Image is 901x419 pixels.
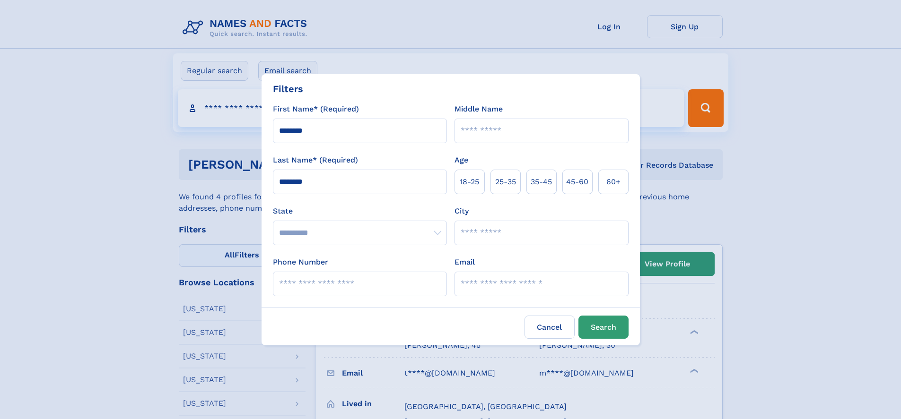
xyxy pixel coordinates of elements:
[531,176,552,188] span: 35‑45
[455,205,469,217] label: City
[455,257,475,268] label: Email
[455,154,468,166] label: Age
[273,82,303,96] div: Filters
[566,176,588,188] span: 45‑60
[495,176,516,188] span: 25‑35
[455,103,503,115] label: Middle Name
[273,257,328,268] label: Phone Number
[273,154,358,166] label: Last Name* (Required)
[273,205,447,217] label: State
[273,103,359,115] label: First Name* (Required)
[525,316,575,339] label: Cancel
[578,316,629,339] button: Search
[606,176,621,188] span: 60+
[460,176,479,188] span: 18‑25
